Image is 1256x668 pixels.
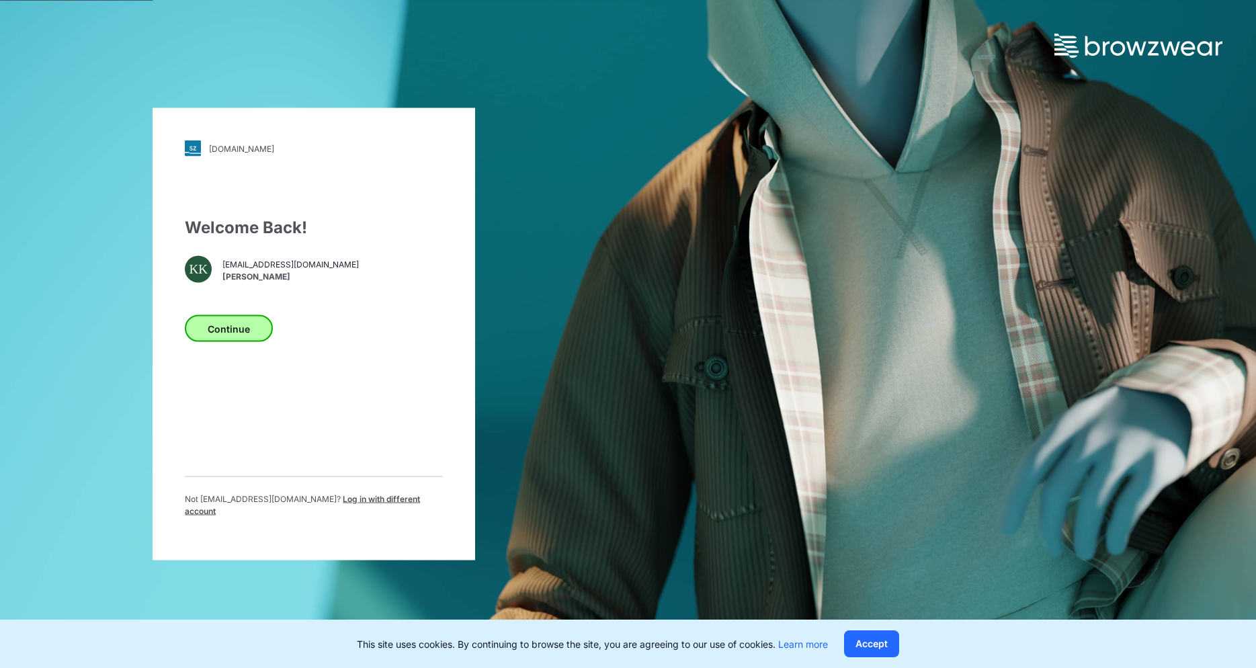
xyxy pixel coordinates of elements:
[357,637,828,651] p: This site uses cookies. By continuing to browse the site, you are agreeing to our use of cookies.
[222,258,359,270] span: [EMAIL_ADDRESS][DOMAIN_NAME]
[778,638,828,650] a: Learn more
[844,630,899,657] button: Accept
[209,143,274,153] div: [DOMAIN_NAME]
[185,140,201,157] img: svg+xml;base64,PHN2ZyB3aWR0aD0iMjgiIGhlaWdodD0iMjgiIHZpZXdCb3g9IjAgMCAyOCAyOCIgZmlsbD0ibm9uZSIgeG...
[185,493,443,517] p: Not [EMAIL_ADDRESS][DOMAIN_NAME] ?
[185,256,212,283] div: KK
[222,270,359,282] span: [PERSON_NAME]
[185,216,443,240] div: Welcome Back!
[185,140,443,157] a: [DOMAIN_NAME]
[1054,34,1222,58] img: browzwear-logo.73288ffb.svg
[185,315,273,342] button: Continue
